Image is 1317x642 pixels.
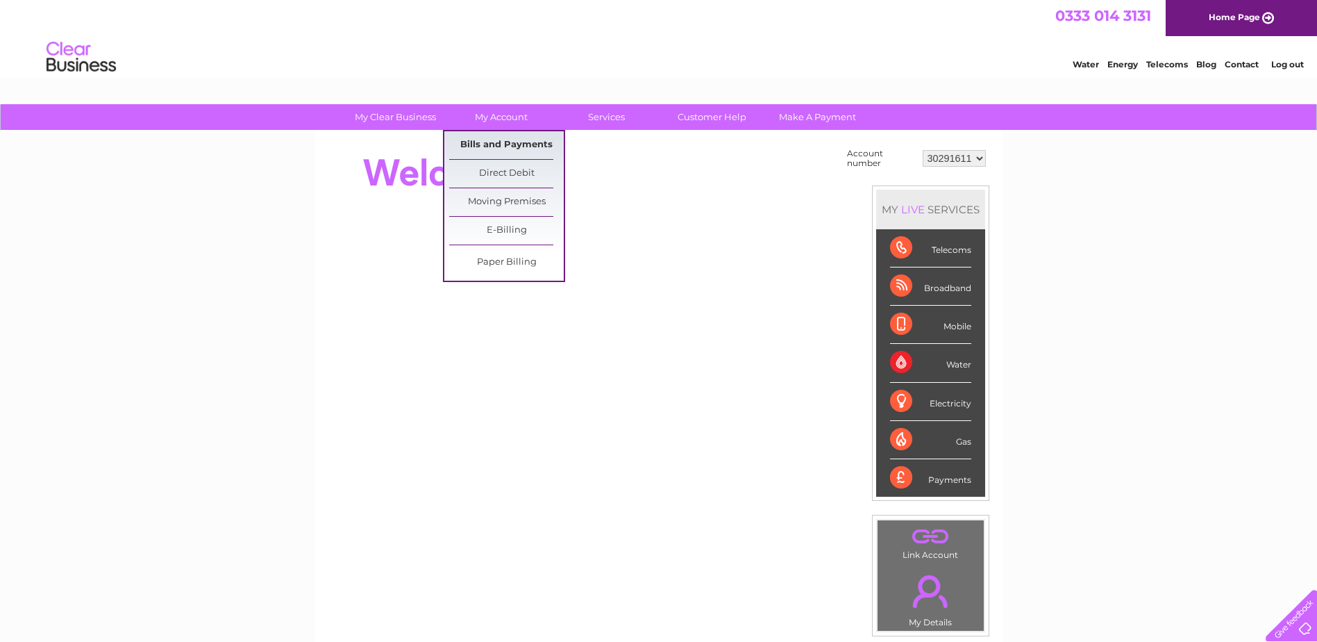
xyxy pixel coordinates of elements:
[449,160,564,188] a: Direct Debit
[881,567,980,616] a: .
[444,104,558,130] a: My Account
[1196,59,1216,69] a: Blog
[449,249,564,277] a: Paper Billing
[890,383,971,421] div: Electricity
[890,267,971,306] div: Broadband
[890,306,971,344] div: Mobile
[449,131,564,159] a: Bills and Payments
[449,188,564,216] a: Moving Premises
[890,421,971,459] div: Gas
[46,36,117,79] img: logo.png
[877,563,984,632] td: My Details
[760,104,875,130] a: Make A Payment
[890,459,971,497] div: Payments
[844,145,919,172] td: Account number
[1055,7,1151,24] a: 0333 014 3131
[1107,59,1138,69] a: Energy
[549,104,664,130] a: Services
[338,104,453,130] a: My Clear Business
[890,229,971,267] div: Telecoms
[877,520,984,563] td: Link Account
[449,217,564,245] a: E-Billing
[1271,59,1304,69] a: Log out
[331,8,987,67] div: Clear Business is a trading name of Verastar Limited (registered in [GEOGRAPHIC_DATA] No. 3667643...
[655,104,769,130] a: Customer Help
[881,524,980,548] a: .
[1225,59,1259,69] a: Contact
[898,203,928,216] div: LIVE
[876,190,985,229] div: MY SERVICES
[890,344,971,382] div: Water
[1146,59,1188,69] a: Telecoms
[1073,59,1099,69] a: Water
